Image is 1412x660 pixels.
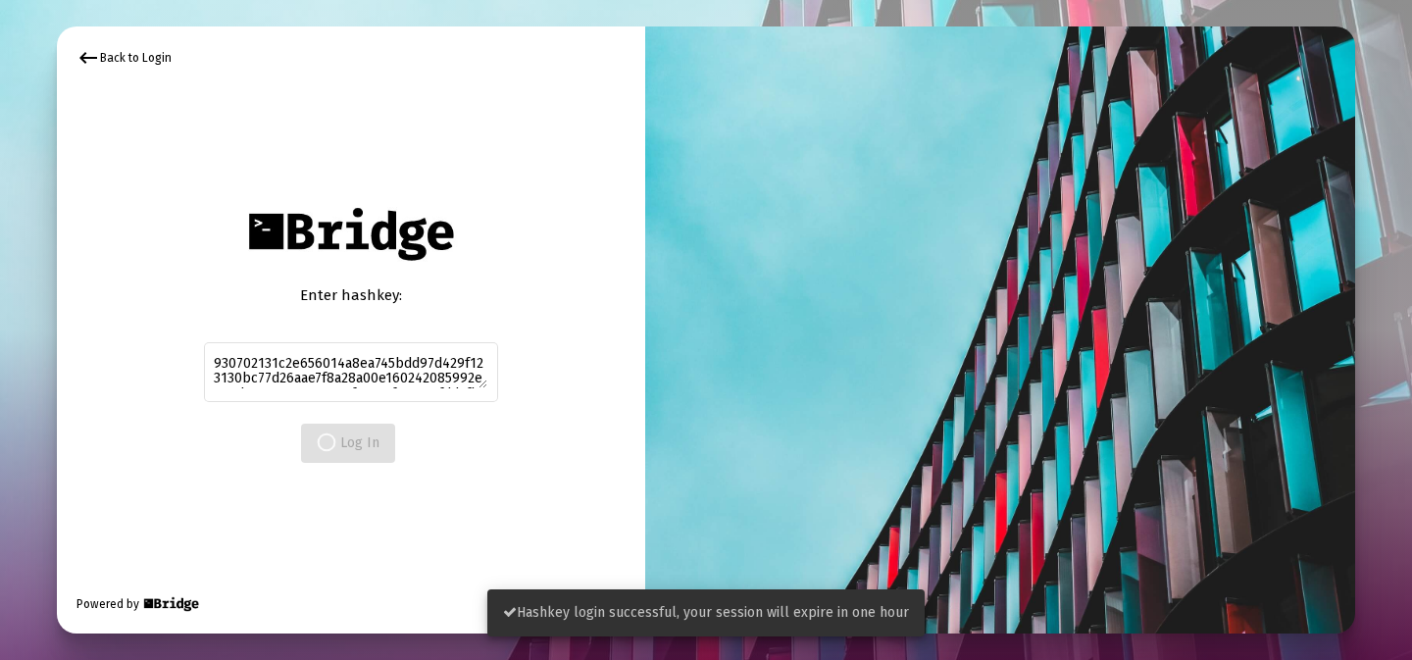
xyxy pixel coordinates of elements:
span: Hashkey login successful, your session will expire in one hour [503,604,909,621]
button: Log In [301,424,395,463]
img: Bridge Financial Technology Logo [238,197,463,271]
mat-icon: keyboard_backspace [76,46,100,70]
span: Log In [317,434,379,451]
div: Back to Login [76,46,172,70]
div: Enter hashkey: [204,285,498,305]
div: Powered by [76,594,201,614]
img: Bridge Financial Technology Logo [141,594,201,614]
